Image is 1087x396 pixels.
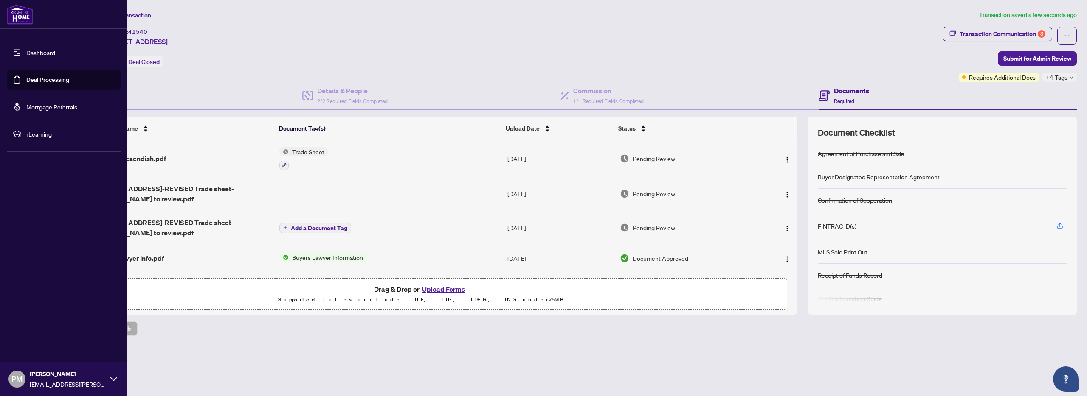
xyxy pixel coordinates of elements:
span: View Transaction [106,11,151,19]
div: Receipt of Funds Record [818,271,882,280]
span: [STREET_ADDRESS]-REVISED Trade sheet-[PERSON_NAME] to review.pdf [97,218,273,238]
span: Submit for Admin Review [1003,52,1071,65]
span: Upload Date [506,124,540,133]
a: Deal Processing [26,76,69,84]
span: down [1069,75,1073,80]
td: [DATE] [504,245,617,272]
span: Drag & Drop or [374,284,467,295]
h4: Details & People [317,86,388,96]
img: Logo [784,191,791,198]
img: Document Status [620,189,629,198]
div: Buyer Designated Representation Agreement [818,172,940,181]
span: RAHR___caendish.pdf [97,153,166,164]
div: Transaction Communication [960,27,1045,41]
span: 1/1 Required Fields Completed [573,98,644,104]
img: Logo [784,256,791,262]
a: Mortgage Referrals [26,103,77,111]
span: Pending Review [633,189,675,198]
button: Transaction Communication3 [943,27,1052,41]
span: Buyers Lawyer Information [289,253,366,262]
span: plus [283,226,287,230]
div: MLS Sold Print Out [818,247,867,257]
div: Confirmation of Cooperation [818,195,892,205]
span: rLearning [26,129,115,139]
button: Logo [780,251,794,265]
img: Status Icon [279,147,289,156]
td: [DATE] [504,140,617,177]
td: [DATE] [504,272,617,307]
button: Logo [780,152,794,165]
img: Status Icon [279,253,289,262]
td: [DATE] [504,211,617,245]
span: [PERSON_NAME] [30,369,106,379]
button: Logo [780,221,794,234]
span: [STREET_ADDRESS]-REVISED Trade sheet-[PERSON_NAME] to review.pdf [97,184,273,204]
span: 41540 [128,28,147,36]
div: Agreement of Purchase and Sale [818,149,904,158]
td: [DATE] [504,177,617,211]
span: Add a Document Tag [291,225,347,231]
button: Add a Document Tag [279,223,351,233]
span: Buyer Lawyer Info.pdf [97,253,164,263]
div: Status: [105,56,163,67]
img: Document Status [620,154,629,163]
span: Requires Additional Docs [969,73,1036,82]
article: Transaction saved a few seconds ago [979,10,1077,20]
button: Add a Document Tag [279,222,351,233]
button: Status IconBuyers Lawyer Information [279,253,366,262]
span: PM [11,373,23,385]
span: Required [834,98,854,104]
span: Pending Review [633,223,675,232]
span: ellipsis [1064,33,1070,39]
h4: Commission [573,86,644,96]
img: Logo [784,225,791,232]
th: Status [615,117,755,140]
button: Upload Forms [420,284,467,295]
span: Pending Review [633,154,675,163]
span: Drag & Drop orUpload FormsSupported files include .PDF, .JPG, .JPEG, .PNG under25MB [55,279,787,310]
span: +4 Tags [1046,73,1067,82]
span: [STREET_ADDRESS] [105,36,168,47]
span: Trade Sheet [289,147,328,156]
th: (16) File Name [94,117,276,140]
span: [EMAIL_ADDRESS][PERSON_NAME][DOMAIN_NAME] [30,379,106,389]
button: Open asap [1053,366,1079,392]
span: 2/2 Required Fields Completed [317,98,388,104]
span: Status [618,124,636,133]
div: 3 [1038,30,1045,38]
button: Logo [780,187,794,201]
span: Deal Closed [128,58,160,66]
span: Document Approved [633,254,688,263]
button: Status IconTrade Sheet [279,147,328,170]
a: Dashboard [26,49,55,56]
img: Document Status [620,223,629,232]
div: FINTRAC ID(s) [818,221,856,231]
p: Supported files include .PDF, .JPG, .JPEG, .PNG under 25 MB [60,295,782,305]
h4: Documents [834,86,869,96]
th: Document Tag(s) [276,117,503,140]
th: Upload Date [502,117,615,140]
span: Document Checklist [818,127,895,139]
button: Submit for Admin Review [998,51,1077,66]
img: Logo [784,156,791,163]
img: Document Status [620,254,629,263]
img: logo [7,4,33,25]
